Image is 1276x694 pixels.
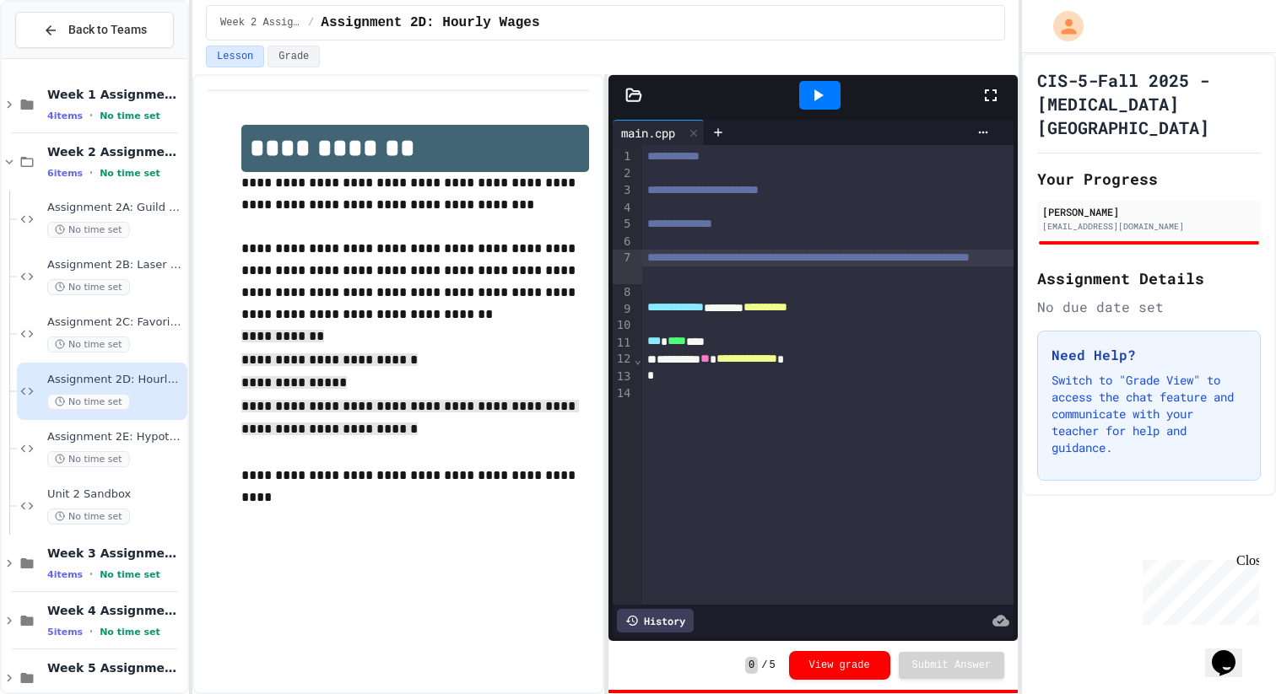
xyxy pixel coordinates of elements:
button: View grade [789,651,890,680]
span: No time set [47,508,130,525]
div: 2 [613,165,634,182]
span: / [308,16,314,30]
button: Grade [268,46,320,67]
span: Week 3 Assignments [47,546,184,561]
div: [EMAIL_ADDRESS][DOMAIN_NAME] [1042,220,1256,233]
span: 6 items [47,168,83,179]
div: History [617,609,694,632]
span: 5 items [47,627,83,638]
div: 12 [613,351,634,368]
span: Unit 2 Sandbox [47,487,184,502]
span: • [89,109,93,122]
span: Week 1 Assignments [47,87,184,102]
span: Assignment 2E: Hypotenuse Demo [47,430,184,444]
span: • [89,568,93,581]
span: No time set [100,627,160,638]
span: Week 2 Assignments [47,144,184,159]
h2: Your Progress [1037,167,1261,191]
span: Assignment 2D: Hourly Wages [47,373,184,387]
div: 3 [613,182,634,199]
span: Fold line [634,352,642,366]
div: 10 [613,317,634,334]
span: 0 [745,657,758,674]
span: 5 [769,659,775,672]
div: 9 [613,301,634,318]
span: / [761,659,767,672]
span: No time set [100,569,160,580]
div: 8 [613,284,634,301]
span: Assignment 2B: Laser Wars Cantina [47,258,184,272]
div: [PERSON_NAME] [1042,204,1256,219]
span: No time set [47,279,130,295]
span: No time set [47,451,130,467]
button: Lesson [206,46,264,67]
div: Chat with us now!Close [7,7,116,107]
div: My Account [1035,7,1088,46]
span: Week 4 Assignments [47,603,184,618]
span: No time set [100,168,160,179]
span: • [89,166,93,180]
iframe: chat widget [1136,553,1259,625]
h1: CIS-5-Fall 2025 - [MEDICAL_DATA][GEOGRAPHIC_DATA] [1037,68,1261,139]
div: 11 [613,335,634,352]
span: 4 items [47,569,83,580]
div: main.cpp [613,120,705,145]
div: 7 [613,250,634,284]
span: Week 5 Assignments [47,660,184,675]
p: Switch to "Grade View" to access the chat feature and communicate with your teacher for help and ... [1052,372,1246,456]
button: Submit Answer [899,652,1005,679]
span: No time set [47,394,130,410]
div: 13 [613,369,634,385]
span: Submit Answer [912,659,992,672]
h3: Need Help? [1052,345,1246,365]
div: 5 [613,216,634,233]
div: 4 [613,200,634,217]
span: 4 items [47,110,83,121]
span: Back to Teams [68,21,147,39]
span: Assignment 2A: Guild of Corellia Industries [47,201,184,215]
span: Week 2 Assignments [220,16,301,30]
div: 1 [613,148,634,165]
div: 6 [613,234,634,250]
span: Assignment 2C: Favorite Movie and Character [47,315,184,330]
span: No time set [100,110,160,121]
span: Assignment 2D: Hourly Wages [321,13,539,33]
span: No time set [47,222,130,238]
span: No time set [47,336,130,352]
button: Back to Teams [15,12,174,48]
h2: Assignment Details [1037,266,1261,290]
iframe: chat widget [1205,627,1259,677]
div: 14 [613,385,634,402]
span: • [89,625,93,638]
div: main.cpp [613,124,684,142]
div: No due date set [1037,297,1261,317]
